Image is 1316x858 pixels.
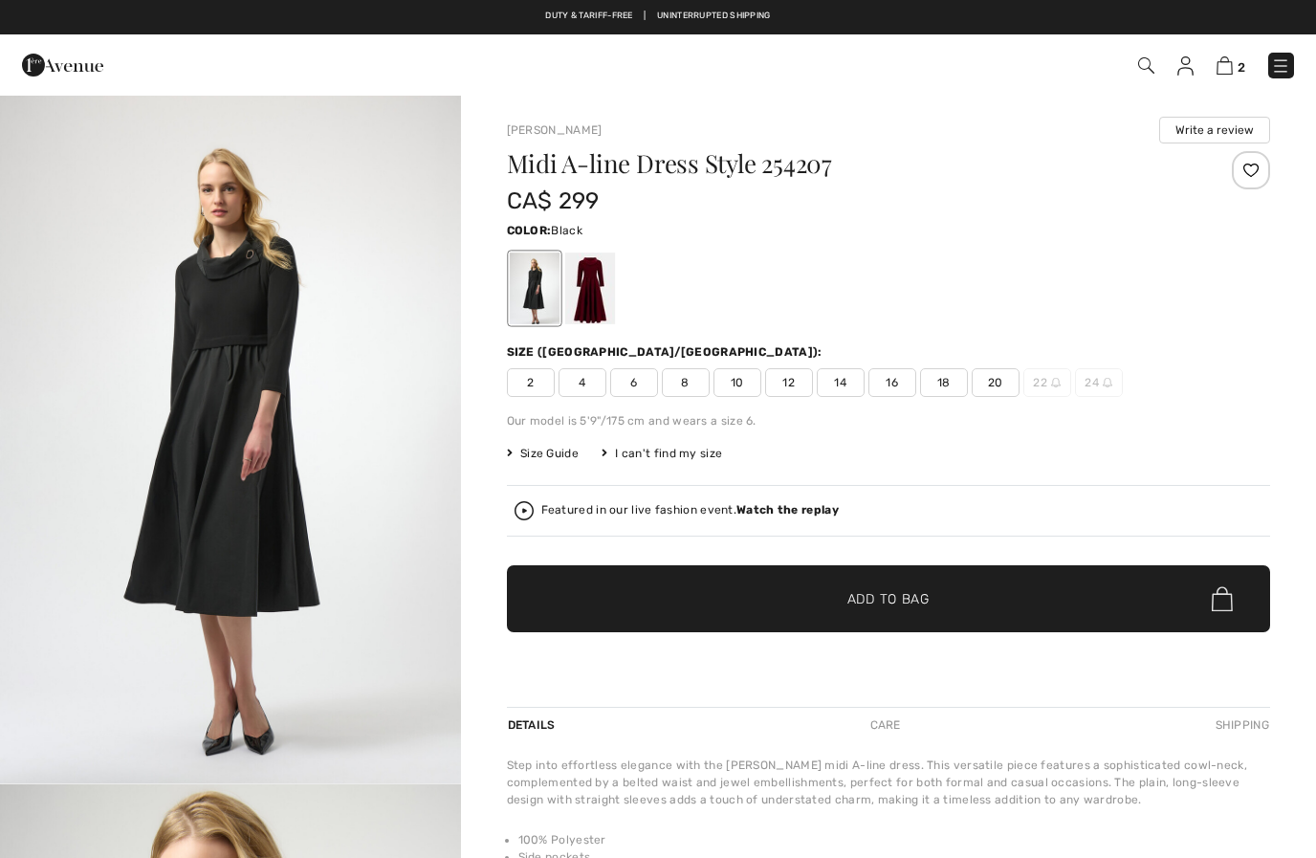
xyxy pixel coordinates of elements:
a: [PERSON_NAME] [507,123,603,137]
div: Our model is 5'9"/175 cm and wears a size 6. [507,412,1270,429]
div: Size ([GEOGRAPHIC_DATA]/[GEOGRAPHIC_DATA]): [507,343,826,361]
a: 2 [1217,54,1245,77]
img: Bag.svg [1212,586,1233,611]
img: ring-m.svg [1103,378,1112,387]
div: Shipping [1211,708,1270,742]
img: Shopping Bag [1217,56,1233,75]
div: Featured in our live fashion event. [541,504,839,517]
span: 20 [972,368,1020,397]
span: CA$ 299 [507,187,600,214]
img: Watch the replay [515,501,534,520]
button: Write a review [1159,117,1270,143]
li: 100% Polyester [518,831,1270,848]
span: 14 [817,368,865,397]
span: 16 [868,368,916,397]
button: Add to Bag [507,565,1270,632]
span: 4 [559,368,606,397]
span: 2 [507,368,555,397]
span: 24 [1075,368,1123,397]
span: 6 [610,368,658,397]
div: I can't find my size [602,445,722,462]
img: My Info [1177,56,1194,76]
h1: Midi A-line Dress Style 254207 [507,151,1143,176]
a: 1ère Avenue [22,55,103,73]
span: Color: [507,224,552,237]
div: Deep cherry [564,253,614,324]
div: Care [854,708,917,742]
strong: Watch the replay [736,503,839,517]
div: Details [507,708,560,742]
img: ring-m.svg [1051,378,1061,387]
span: 8 [662,368,710,397]
span: Black [551,224,582,237]
span: Add to Bag [847,589,930,609]
span: Size Guide [507,445,579,462]
img: Search [1138,57,1154,74]
span: 2 [1238,60,1245,75]
img: Menu [1271,56,1290,76]
span: 12 [765,368,813,397]
span: 22 [1023,368,1071,397]
div: Step into effortless elegance with the [PERSON_NAME] midi A-line dress. This versatile piece feat... [507,757,1270,808]
span: 18 [920,368,968,397]
img: 1ère Avenue [22,46,103,84]
span: 10 [713,368,761,397]
div: Black [509,253,559,324]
